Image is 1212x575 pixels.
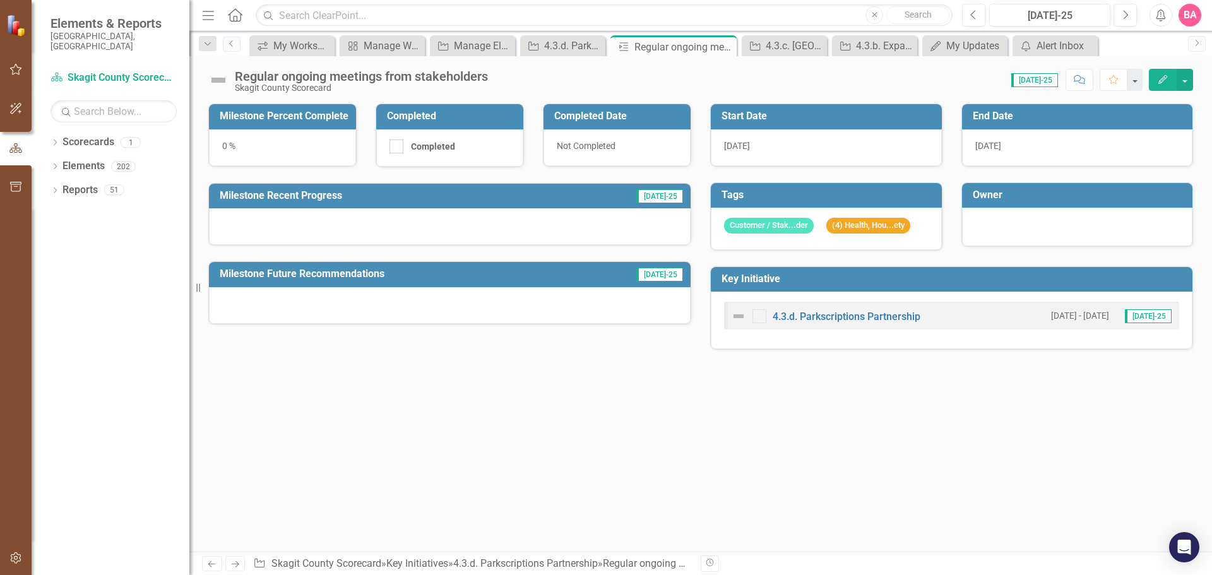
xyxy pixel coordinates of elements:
[925,38,1004,54] a: My Updates
[273,38,331,54] div: My Workspace
[235,69,488,83] div: Regular ongoing meetings from stakeholders
[835,38,914,54] a: 4.3.b. Expansion of Centennial Trail
[722,189,936,201] h3: Tags
[1016,38,1095,54] a: Alert Inbox
[104,185,124,196] div: 51
[731,309,746,324] img: Not Defined
[454,38,512,54] div: Manage Elements
[773,311,920,323] a: 4.3.d. Parkscriptions Partnership
[1051,310,1109,322] small: [DATE] - [DATE]
[235,83,488,93] div: Skagit County Scorecard
[886,6,949,24] button: Search
[386,557,448,569] a: Key Initiatives
[121,137,141,148] div: 1
[1011,73,1058,87] span: [DATE]-25
[766,38,824,54] div: 4.3.c. [GEOGRAPHIC_DATA]
[1125,309,1172,323] span: [DATE]-25
[271,557,381,569] a: Skagit County Scorecard
[50,31,177,52] small: [GEOGRAPHIC_DATA], [GEOGRAPHIC_DATA]
[253,557,691,571] div: » » »
[544,38,602,54] div: 4.3.d. Parkscriptions Partnership
[50,16,177,31] span: Elements & Reports
[973,189,1187,201] h3: Owner
[989,4,1110,27] button: [DATE]-25
[973,110,1187,122] h3: End Date
[220,268,579,280] h3: Milestone Future Recommendations
[50,71,177,85] a: Skagit County Scorecard
[453,557,598,569] a: 4.3.d. Parkscriptions Partnership
[724,141,750,151] span: [DATE]
[209,129,356,166] div: 0 %
[905,9,932,20] span: Search
[62,183,98,198] a: Reports
[634,39,734,55] div: Regular ongoing meetings from stakeholders
[603,557,803,569] div: Regular ongoing meetings from stakeholders
[387,110,517,122] h3: Completed
[1179,4,1201,27] button: BA
[6,15,28,37] img: ClearPoint Strategy
[252,38,331,54] a: My Workspace
[208,70,229,90] img: Not Defined
[722,273,1186,285] h3: Key Initiative
[256,4,953,27] input: Search ClearPoint...
[975,141,1001,151] span: [DATE]
[523,38,602,54] a: 4.3.d. Parkscriptions Partnership
[364,38,422,54] div: Manage Workspaces
[826,218,910,234] span: (4) Health, Hou...ety
[544,129,691,166] div: Not Completed
[220,190,554,201] h3: Milestone Recent Progress
[62,159,105,174] a: Elements
[111,161,136,172] div: 202
[554,110,684,122] h3: Completed Date
[343,38,422,54] a: Manage Workspaces
[636,189,683,203] span: [DATE]-25
[1169,532,1199,562] div: Open Intercom Messenger
[433,38,512,54] a: Manage Elements
[62,135,114,150] a: Scorecards
[946,38,1004,54] div: My Updates
[745,38,824,54] a: 4.3.c. [GEOGRAPHIC_DATA]
[50,100,177,122] input: Search Below...
[1037,38,1095,54] div: Alert Inbox
[856,38,914,54] div: 4.3.b. Expansion of Centennial Trail
[220,110,350,122] h3: Milestone Percent Complete
[994,8,1106,23] div: [DATE]-25
[636,268,683,282] span: [DATE]-25
[722,110,936,122] h3: Start Date
[724,218,814,234] span: Customer / Stak...der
